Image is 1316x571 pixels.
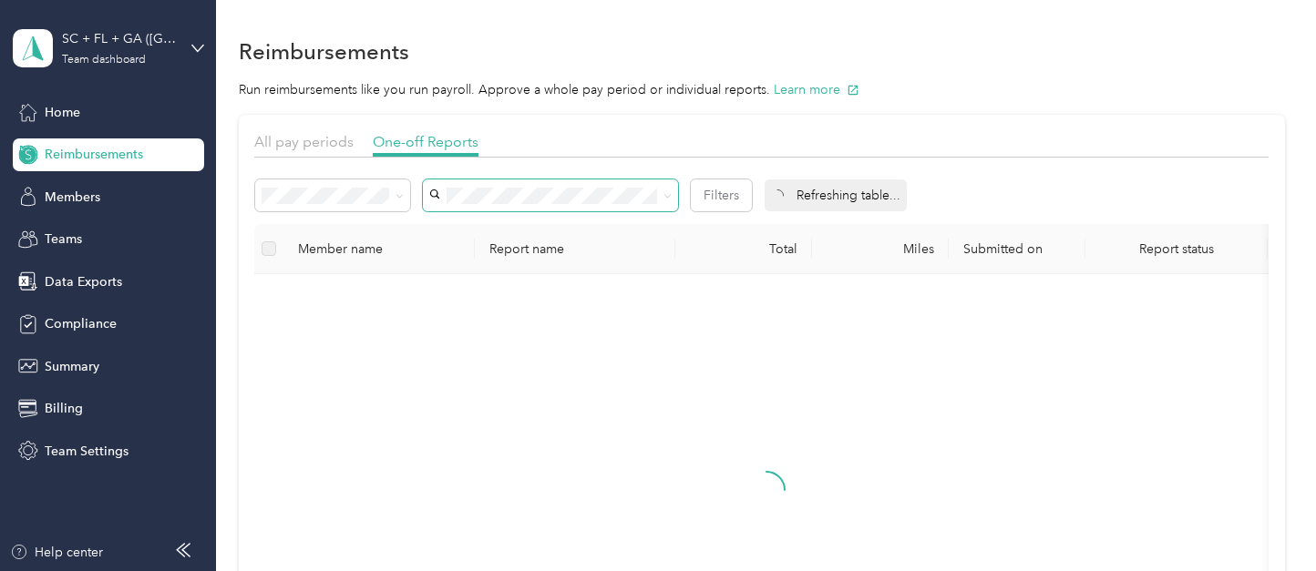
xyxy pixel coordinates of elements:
[62,55,146,66] div: Team dashboard
[10,543,103,562] button: Help center
[691,179,752,211] button: Filters
[239,42,409,61] h1: Reimbursements
[690,241,797,257] div: Total
[45,103,80,122] span: Home
[774,80,859,99] button: Learn more
[1100,241,1253,257] span: Report status
[373,133,478,150] span: One-off Reports
[45,229,82,249] span: Teams
[45,357,99,376] span: Summary
[298,241,460,257] div: Member name
[239,80,1285,99] p: Run reimbursements like you run payroll. Approve a whole pay period or individual reports.
[283,224,475,274] th: Member name
[827,241,934,257] div: Miles
[45,399,83,418] span: Billing
[62,29,176,48] div: SC + FL + GA ([GEOGRAPHIC_DATA])
[765,179,907,211] div: Refreshing table...
[475,224,675,274] th: Report name
[45,442,129,461] span: Team Settings
[45,272,122,291] span: Data Exports
[45,314,117,333] span: Compliance
[949,224,1085,274] th: Submitted on
[1214,469,1316,571] iframe: Everlance-gr Chat Button Frame
[45,188,100,207] span: Members
[45,145,143,164] span: Reimbursements
[254,133,354,150] span: All pay periods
